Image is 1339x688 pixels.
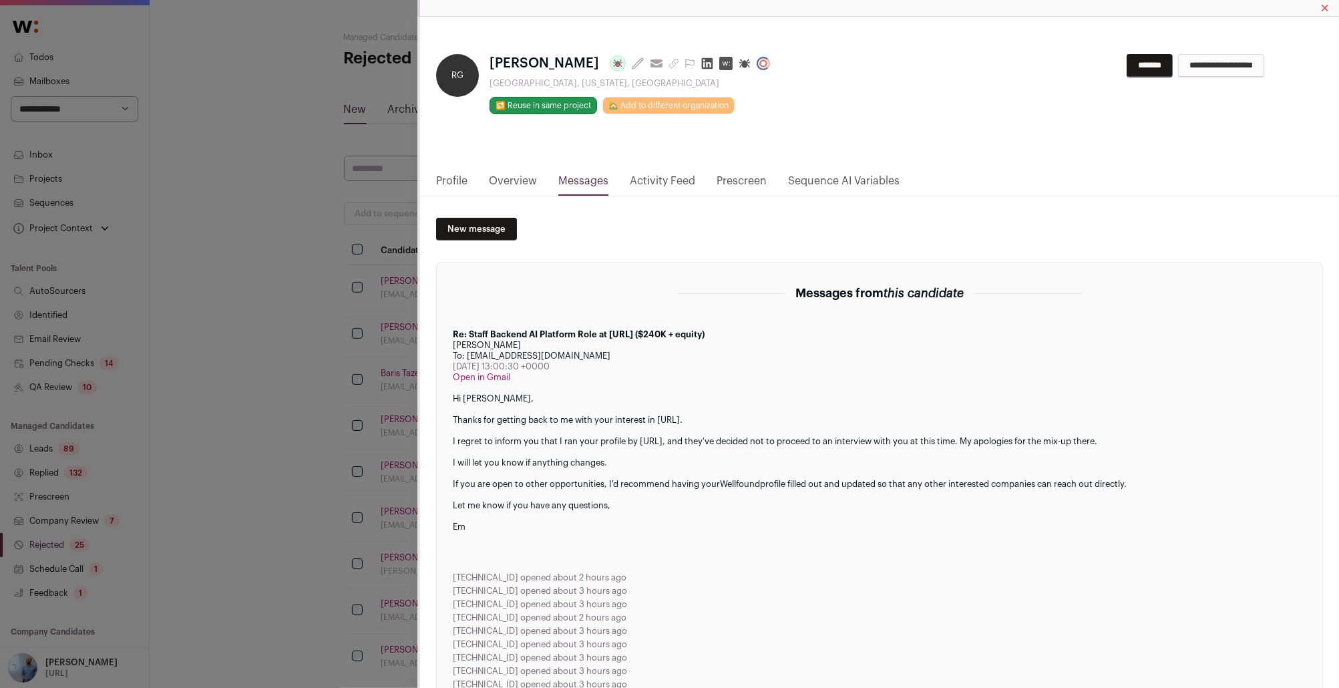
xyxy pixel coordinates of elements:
[436,54,479,97] div: RG
[436,173,467,196] a: Profile
[489,173,537,196] a: Overview
[453,373,510,381] a: Open in Gmail
[717,173,767,196] a: Prescreen
[453,393,1306,404] div: Hi [PERSON_NAME],
[630,173,695,196] a: Activity Feed
[453,522,1306,532] div: Em
[453,613,1306,623] div: [TECHNICAL_ID] opened about 2 hours ago
[453,479,1306,490] div: If you are open to other opportunities, I'd recommend having your profile filled out and updated ...
[602,97,735,114] a: 🏡 Add to different organization
[436,218,517,240] a: New message
[453,666,1306,677] div: [TECHNICAL_ID] opened about 3 hours ago
[795,284,964,303] h2: Messages from
[453,458,1306,468] div: I will let you know if anything changes.
[884,287,964,299] span: this candidate
[453,436,1306,447] div: I regret to inform you that I ran your profile by [URL], and they've decided not to proceed to an...
[453,351,1306,361] div: To: [EMAIL_ADDRESS][DOMAIN_NAME]
[453,586,1306,596] div: [TECHNICAL_ID] opened about 3 hours ago
[490,78,775,89] div: [GEOGRAPHIC_DATA], [US_STATE], [GEOGRAPHIC_DATA]
[558,173,608,196] a: Messages
[453,415,1306,425] div: Thanks for getting back to me with your interest in [URL].
[490,54,599,73] span: [PERSON_NAME]
[453,329,1306,340] div: Re: Staff Backend AI Platform Role at [URL] ($240K + equity)
[453,599,1306,610] div: [TECHNICAL_ID] opened about 3 hours ago
[453,361,1306,372] div: [DATE] 13:00:30 +0000
[453,626,1306,637] div: [TECHNICAL_ID] opened about 3 hours ago
[453,653,1306,663] div: [TECHNICAL_ID] opened about 3 hours ago
[720,480,760,488] a: Wellfound
[453,340,1306,351] div: [PERSON_NAME]
[453,500,1306,511] div: Let me know if you have any questions,
[788,173,900,196] a: Sequence AI Variables
[453,639,1306,650] div: [TECHNICAL_ID] opened about 3 hours ago
[490,97,597,114] button: 🔂 Reuse in same project
[453,572,1306,583] div: [TECHNICAL_ID] opened about 2 hours ago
